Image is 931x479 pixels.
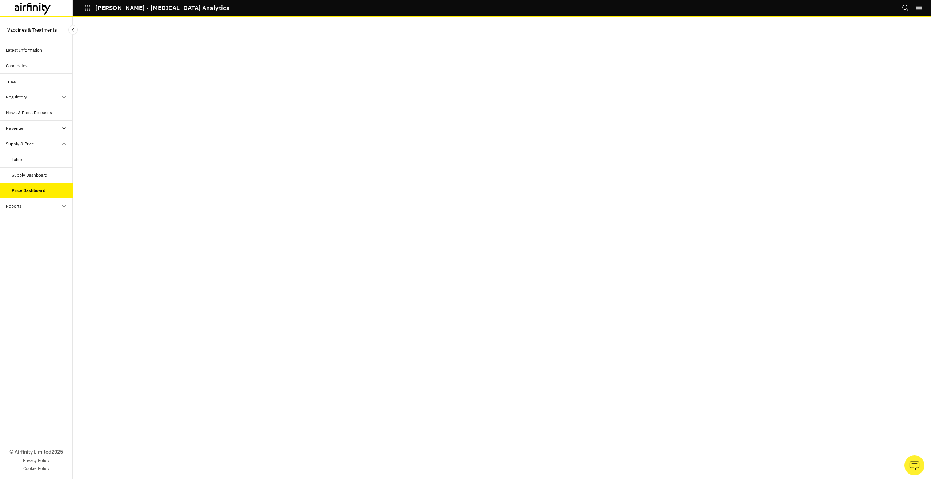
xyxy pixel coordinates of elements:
button: Ask our analysts [904,455,924,475]
button: Search [902,2,909,14]
button: [PERSON_NAME] - [MEDICAL_DATA] Analytics [84,2,229,14]
div: News & Press Releases [6,109,52,116]
a: Cookie Policy [23,465,49,472]
p: Vaccines & Treatments [7,23,57,37]
div: Supply & Price [6,141,34,147]
div: Regulatory [6,94,27,100]
a: Privacy Policy [23,457,49,464]
div: Latest Information [6,47,42,53]
div: Supply Dashboard [12,172,47,178]
div: Reports [6,203,21,209]
p: [PERSON_NAME] - [MEDICAL_DATA] Analytics [95,5,229,11]
p: © Airfinity Limited 2025 [9,448,63,456]
button: Close Sidebar [68,25,78,35]
div: Price Dashboard [12,187,45,194]
div: Table [12,156,22,163]
div: Revenue [6,125,24,132]
div: Trials [6,78,16,85]
div: Candidates [6,63,28,69]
